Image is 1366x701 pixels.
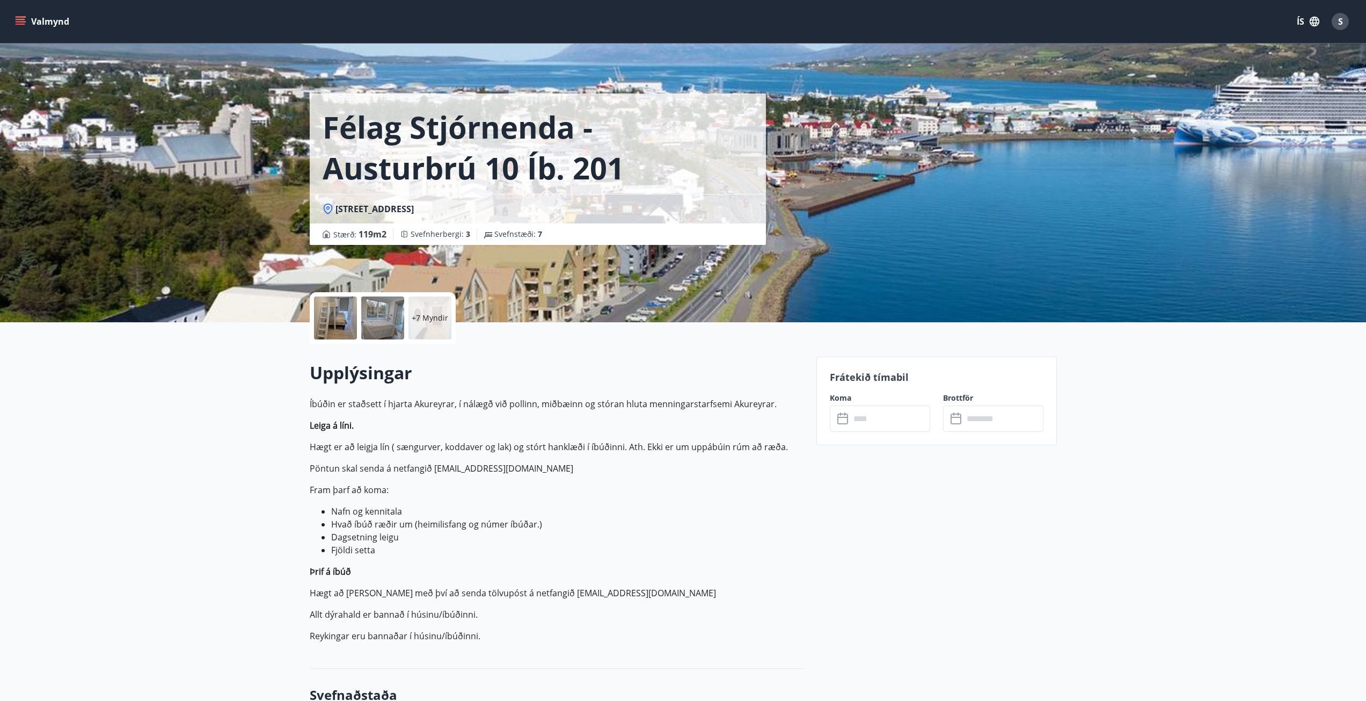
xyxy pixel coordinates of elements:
button: ÍS [1291,12,1325,31]
span: S [1338,16,1343,27]
p: Pöntun skal senda á netfangið [EMAIL_ADDRESS][DOMAIN_NAME] [310,462,803,475]
p: Reykingar eru bannaðar í húsinu/íbúðinni. [310,630,803,642]
p: Fram þarf að koma: [310,483,803,496]
span: Svefnherbergi : [411,229,470,240]
li: Nafn og kennitala [331,505,803,518]
span: 119 m2 [359,228,386,240]
li: Hvað íbúð ræðir um (heimilisfang og númer íbúðar.) [331,518,803,531]
li: Fjöldi setta [331,544,803,557]
span: Svefnstæði : [494,229,542,240]
p: Allt dýrahald er bannað í húsinu/íbúðinni. [310,608,803,621]
span: 3 [466,229,470,239]
strong: Þrif á íbúð [310,566,351,577]
span: Stærð : [333,228,386,241]
li: Dagsetning leigu [331,531,803,544]
label: Koma [830,393,930,403]
label: Brottför [943,393,1043,403]
span: 7 [538,229,542,239]
button: S [1327,9,1353,34]
h1: Félag Stjórnenda - Austurbrú 10 íb. 201 [323,106,753,188]
h2: Upplýsingar [310,361,803,385]
p: +7 Myndir [412,313,448,323]
button: menu [13,12,74,31]
p: Íbúðin er staðsett í hjarta Akureyrar, í nálægð við pollinn, miðbæinn og stóran hluta menningarst... [310,398,803,410]
p: Hægt er að leigja lín ( sængurver, koddaver og lak) og stórt hanklæði í íbúðinni. Ath. Ekki er um... [310,440,803,453]
span: [STREET_ADDRESS] [335,203,414,215]
p: Hægt að [PERSON_NAME] með því að senda tölvupóst á netfangið [EMAIL_ADDRESS][DOMAIN_NAME] [310,587,803,599]
p: Frátekið tímabil [830,370,1043,384]
strong: Leiga á líni. [310,420,354,431]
